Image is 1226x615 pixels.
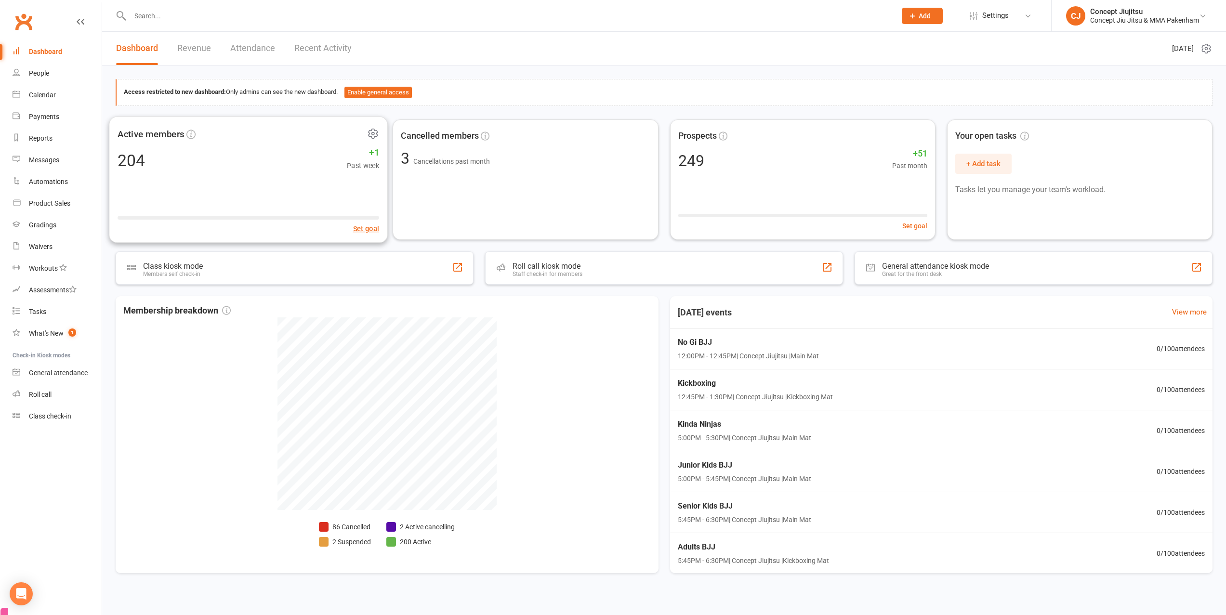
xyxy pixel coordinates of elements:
[386,536,455,547] li: 200 Active
[29,391,52,398] div: Roll call
[1172,306,1207,318] a: View more
[29,264,58,272] div: Workouts
[13,63,102,84] a: People
[10,582,33,605] div: Open Intercom Messenger
[29,329,64,337] div: What's New
[118,152,145,168] div: 204
[678,555,829,566] span: 5:45PM - 6:30PM | Concept Jiujitsu | Kickboxing Mat
[955,129,1029,143] span: Your open tasks
[29,243,53,250] div: Waivers
[678,541,829,553] span: Adults BJJ
[29,69,49,77] div: People
[401,129,479,143] span: Cancelled members
[1157,507,1205,518] span: 0 / 100 attendees
[29,412,71,420] div: Class check-in
[1090,7,1199,16] div: Concept Jiujitsu
[118,127,185,141] span: Active members
[882,262,989,271] div: General attendance kiosk mode
[1157,343,1205,354] span: 0 / 100 attendees
[143,262,203,271] div: Class kiosk mode
[1172,43,1194,54] span: [DATE]
[29,286,77,294] div: Assessments
[1090,16,1199,25] div: Concept Jiu Jitsu & MMA Pakenham
[13,171,102,193] a: Automations
[678,153,704,169] div: 249
[29,199,70,207] div: Product Sales
[678,418,811,431] span: Kinda Ninjas
[1157,425,1205,436] span: 0 / 100 attendees
[13,258,102,279] a: Workouts
[678,459,811,471] span: Junior Kids BJJ
[902,221,927,231] button: Set goal
[13,301,102,323] a: Tasks
[347,145,379,159] span: +1
[678,514,811,525] span: 5:45PM - 6:30PM | Concept Jiujitsu | Main Mat
[678,432,811,443] span: 5:00PM - 5:30PM | Concept Jiujitsu | Main Mat
[401,149,413,168] span: 3
[230,32,275,65] a: Attendance
[143,271,203,277] div: Members self check-in
[68,328,76,337] span: 1
[513,262,582,271] div: Roll call kiosk mode
[344,87,412,98] button: Enable general access
[319,522,371,532] li: 86 Cancelled
[29,156,59,164] div: Messages
[882,271,989,277] div: Great for the front desk
[678,351,819,361] span: 12:00PM - 12:45PM | Concept Jiujitsu | Main Mat
[177,32,211,65] a: Revenue
[13,193,102,214] a: Product Sales
[13,279,102,301] a: Assessments
[1066,6,1085,26] div: CJ
[678,336,819,349] span: No Gi BJJ
[124,88,226,95] strong: Access restricted to new dashboard:
[678,473,811,484] span: 5:00PM - 5:45PM | Concept Jiujitsu | Main Mat
[29,91,56,99] div: Calendar
[13,106,102,128] a: Payments
[319,536,371,547] li: 2 Suspended
[13,406,102,427] a: Class kiosk mode
[353,222,380,234] button: Set goal
[955,154,1012,174] button: + Add task
[124,87,1205,98] div: Only admins can see the new dashboard.
[29,113,59,120] div: Payments
[513,271,582,277] div: Staff check-in for members
[892,147,927,161] span: +51
[678,129,717,143] span: Prospects
[13,149,102,171] a: Messages
[678,392,833,402] span: 12:45PM - 1:30PM | Concept Jiujitsu | Kickboxing Mat
[29,134,53,142] div: Reports
[955,183,1204,196] p: Tasks let you manage your team's workload.
[13,128,102,149] a: Reports
[386,522,455,532] li: 2 Active cancelling
[982,5,1009,26] span: Settings
[13,323,102,344] a: What's New1
[29,48,62,55] div: Dashboard
[116,32,158,65] a: Dashboard
[13,236,102,258] a: Waivers
[678,377,833,390] span: Kickboxing
[294,32,352,65] a: Recent Activity
[13,384,102,406] a: Roll call
[902,8,943,24] button: Add
[919,12,931,20] span: Add
[29,308,46,315] div: Tasks
[413,157,490,165] span: Cancellations past month
[1157,384,1205,395] span: 0 / 100 attendees
[12,10,36,34] a: Clubworx
[13,214,102,236] a: Gradings
[670,304,739,321] h3: [DATE] events
[1157,466,1205,477] span: 0 / 100 attendees
[13,41,102,63] a: Dashboard
[347,159,379,171] span: Past week
[127,9,889,23] input: Search...
[29,178,68,185] div: Automations
[892,160,927,171] span: Past month
[13,362,102,384] a: General attendance kiosk mode
[678,500,811,512] span: Senior Kids BJJ
[29,369,88,377] div: General attendance
[13,84,102,106] a: Calendar
[123,304,231,318] span: Membership breakdown
[29,221,56,229] div: Gradings
[1157,548,1205,559] span: 0 / 100 attendees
